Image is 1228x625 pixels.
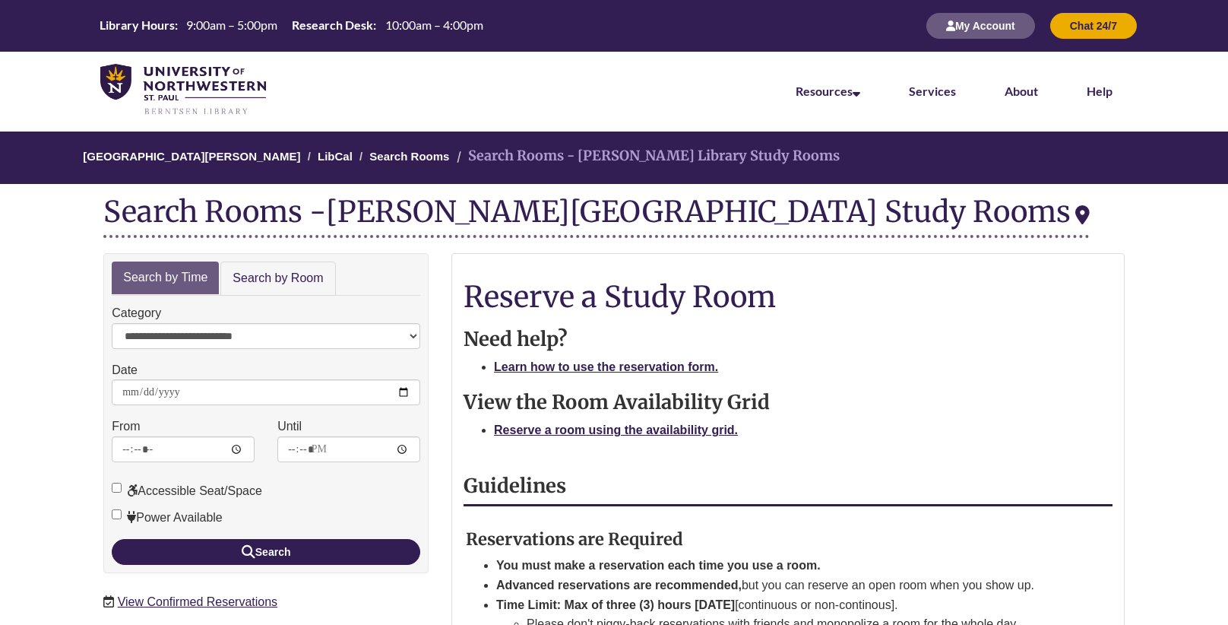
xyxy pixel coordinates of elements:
[112,508,223,528] label: Power Available
[453,145,840,167] li: Search Rooms - [PERSON_NAME] Library Study Rooms
[369,150,449,163] a: Search Rooms
[1050,19,1137,32] a: Chat 24/7
[186,17,277,32] span: 9:00am – 5:00pm
[494,424,738,436] a: Reserve a room using the availability grid.
[326,193,1090,230] div: [PERSON_NAME][GEOGRAPHIC_DATA] Study Rooms
[496,598,735,611] strong: Time Limit: Max of three (3) hours [DATE]
[103,195,1090,238] div: Search Rooms -
[112,303,161,323] label: Category
[796,84,860,98] a: Resources
[112,417,140,436] label: From
[100,64,266,116] img: UNWSP Library Logo
[118,595,277,608] a: View Confirmed Reservations
[103,132,1125,184] nav: Breadcrumb
[496,576,1076,595] li: but you can reserve an open room when you show up.
[93,17,489,33] table: Hours Today
[909,84,956,98] a: Services
[1005,84,1038,98] a: About
[93,17,489,35] a: Hours Today
[926,13,1035,39] button: My Account
[286,17,378,33] th: Research Desk:
[464,390,770,414] strong: View the Room Availability Grid
[494,360,718,373] a: Learn how to use the reservation form.
[464,474,566,498] strong: Guidelines
[496,559,821,572] strong: You must make a reservation each time you use a room.
[464,327,568,351] strong: Need help?
[1050,13,1137,39] button: Chat 24/7
[466,528,683,550] strong: Reservations are Required
[112,262,219,294] a: Search by Time
[220,262,335,296] a: Search by Room
[277,417,302,436] label: Until
[496,579,742,592] strong: Advanced reservations are recommended,
[464,281,1112,312] h1: Reserve a Study Room
[318,150,353,163] a: LibCal
[112,509,122,519] input: Power Available
[1087,84,1112,98] a: Help
[112,360,138,380] label: Date
[926,19,1035,32] a: My Account
[93,17,180,33] th: Library Hours:
[385,17,483,32] span: 10:00am – 4:00pm
[112,483,122,493] input: Accessible Seat/Space
[112,539,420,565] button: Search
[112,481,262,501] label: Accessible Seat/Space
[83,150,300,163] a: [GEOGRAPHIC_DATA][PERSON_NAME]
